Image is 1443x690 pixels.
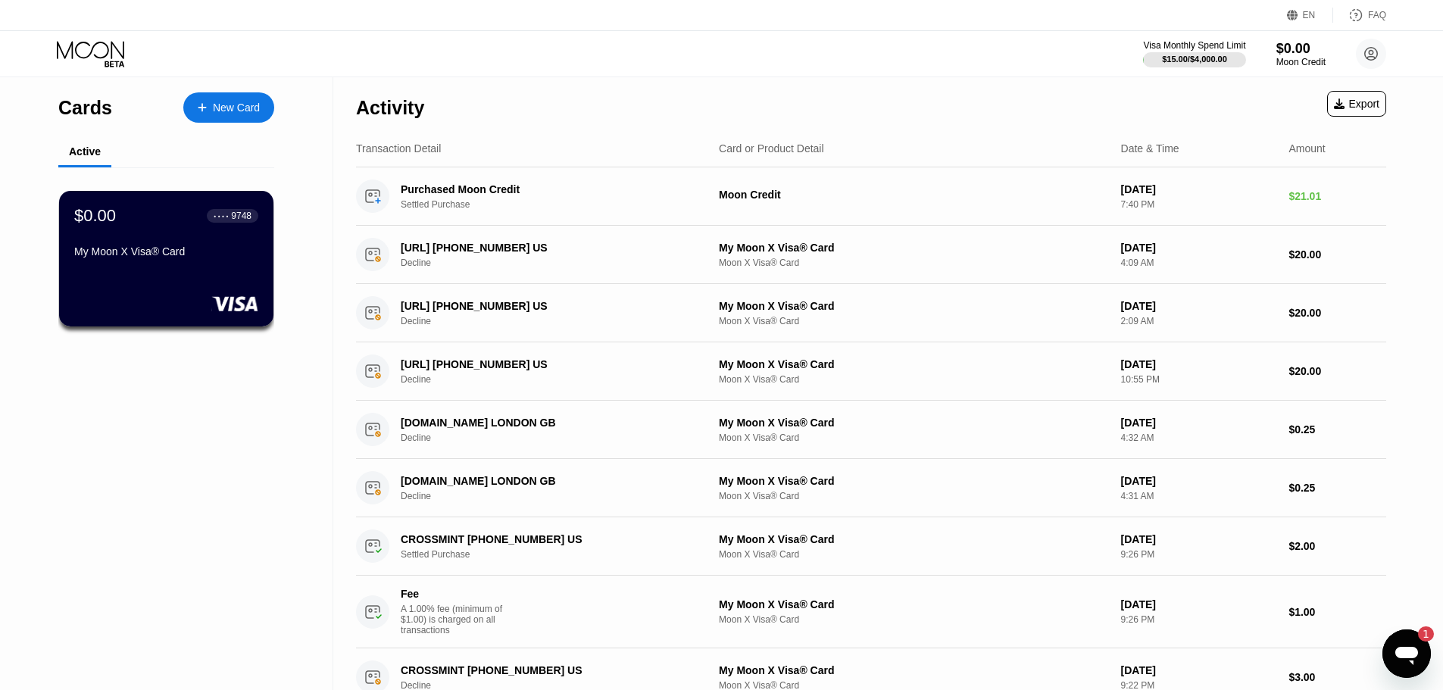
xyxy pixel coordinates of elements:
div: [DATE] [1121,358,1277,370]
div: [DATE] [1121,664,1277,676]
div: 9:26 PM [1121,549,1277,560]
div: Decline [401,491,717,501]
div: $21.01 [1288,190,1386,202]
div: $0.00● ● ● ●9748My Moon X Visa® Card [59,191,273,326]
div: [URL] [PHONE_NUMBER] US [401,242,695,254]
div: Export [1334,98,1379,110]
div: [DATE] [1121,183,1277,195]
div: Moon X Visa® Card [719,549,1109,560]
div: Settled Purchase [401,549,717,560]
div: Moon Credit [1276,57,1326,67]
div: My Moon X Visa® Card [719,533,1109,545]
div: [DATE] [1121,533,1277,545]
div: 9748 [231,211,251,221]
div: Date & Time [1121,142,1179,155]
div: Card or Product Detail [719,142,824,155]
div: Active [69,145,101,158]
div: Activity [356,97,424,119]
div: Moon X Visa® Card [719,432,1109,443]
div: Cards [58,97,112,119]
div: [DATE] [1121,300,1277,312]
div: My Moon X Visa® Card [719,417,1109,429]
div: $2.00 [1288,540,1386,552]
div: 9:26 PM [1121,614,1277,625]
div: Moon X Visa® Card [719,374,1109,385]
div: 10:55 PM [1121,374,1277,385]
div: Moon Credit [719,189,1109,201]
div: $0.00Moon Credit [1276,41,1326,67]
div: Fee [401,588,507,600]
div: Settled Purchase [401,199,717,210]
div: $0.00 [74,206,116,226]
div: $0.25 [1288,482,1386,494]
div: Amount [1288,142,1325,155]
div: FAQ [1333,8,1386,23]
div: My Moon X Visa® Card [719,598,1109,610]
div: $20.00 [1288,365,1386,377]
div: My Moon X Visa® Card [719,475,1109,487]
div: [URL] [PHONE_NUMBER] USDeclineMy Moon X Visa® CardMoon X Visa® Card[DATE]4:09 AM$20.00 [356,226,1386,284]
div: [DATE] [1121,242,1277,254]
div: [URL] [PHONE_NUMBER] USDeclineMy Moon X Visa® CardMoon X Visa® Card[DATE]2:09 AM$20.00 [356,284,1386,342]
div: [DOMAIN_NAME] LONDON GBDeclineMy Moon X Visa® CardMoon X Visa® Card[DATE]4:31 AM$0.25 [356,459,1386,517]
div: Purchased Moon CreditSettled PurchaseMoon Credit[DATE]7:40 PM$21.01 [356,167,1386,226]
div: Decline [401,432,717,443]
div: My Moon X Visa® Card [719,242,1109,254]
div: $0.25 [1288,423,1386,436]
div: Visa Monthly Spend Limit$15.00/$4,000.00 [1143,40,1245,67]
div: CROSSMINT [PHONE_NUMBER] US [401,533,695,545]
div: CROSSMINT [PHONE_NUMBER] US [401,664,695,676]
iframe: Button to launch messaging window [1382,629,1431,678]
div: [DOMAIN_NAME] LONDON GB [401,475,695,487]
div: ● ● ● ● [214,214,229,218]
div: 4:32 AM [1121,432,1277,443]
div: Moon X Visa® Card [719,614,1109,625]
div: My Moon X Visa® Card [74,245,258,258]
div: [DATE] [1121,475,1277,487]
div: Export [1327,91,1386,117]
div: EN [1287,8,1333,23]
div: $20.00 [1288,248,1386,261]
div: FeeA 1.00% fee (minimum of $1.00) is charged on all transactionsMy Moon X Visa® CardMoon X Visa® ... [356,576,1386,648]
div: A 1.00% fee (minimum of $1.00) is charged on all transactions [401,604,514,635]
div: My Moon X Visa® Card [719,300,1109,312]
div: [DOMAIN_NAME] LONDON GB [401,417,695,429]
div: Purchased Moon Credit [401,183,695,195]
div: [URL] [PHONE_NUMBER] US [401,358,695,370]
div: 4:09 AM [1121,258,1277,268]
div: 2:09 AM [1121,316,1277,326]
div: [DATE] [1121,417,1277,429]
div: My Moon X Visa® Card [719,664,1109,676]
div: CROSSMINT [PHONE_NUMBER] USSettled PurchaseMy Moon X Visa® CardMoon X Visa® Card[DATE]9:26 PM$2.00 [356,517,1386,576]
div: Decline [401,258,717,268]
div: [URL] [PHONE_NUMBER] US [401,300,695,312]
div: [DATE] [1121,598,1277,610]
div: $15.00 / $4,000.00 [1162,55,1227,64]
div: My Moon X Visa® Card [719,358,1109,370]
div: Visa Monthly Spend Limit [1143,40,1245,51]
div: 4:31 AM [1121,491,1277,501]
div: $0.00 [1276,41,1326,57]
div: Decline [401,374,717,385]
div: Moon X Visa® Card [719,258,1109,268]
div: 7:40 PM [1121,199,1277,210]
div: [DOMAIN_NAME] LONDON GBDeclineMy Moon X Visa® CardMoon X Visa® Card[DATE]4:32 AM$0.25 [356,401,1386,459]
iframe: Number of unread messages [1404,626,1434,642]
div: Moon X Visa® Card [719,316,1109,326]
div: Moon X Visa® Card [719,491,1109,501]
div: New Card [213,101,260,114]
div: $1.00 [1288,606,1386,618]
div: $3.00 [1288,671,1386,683]
div: [URL] [PHONE_NUMBER] USDeclineMy Moon X Visa® CardMoon X Visa® Card[DATE]10:55 PM$20.00 [356,342,1386,401]
div: EN [1303,10,1316,20]
div: Transaction Detail [356,142,441,155]
div: Decline [401,316,717,326]
div: FAQ [1368,10,1386,20]
div: $20.00 [1288,307,1386,319]
div: New Card [183,92,274,123]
